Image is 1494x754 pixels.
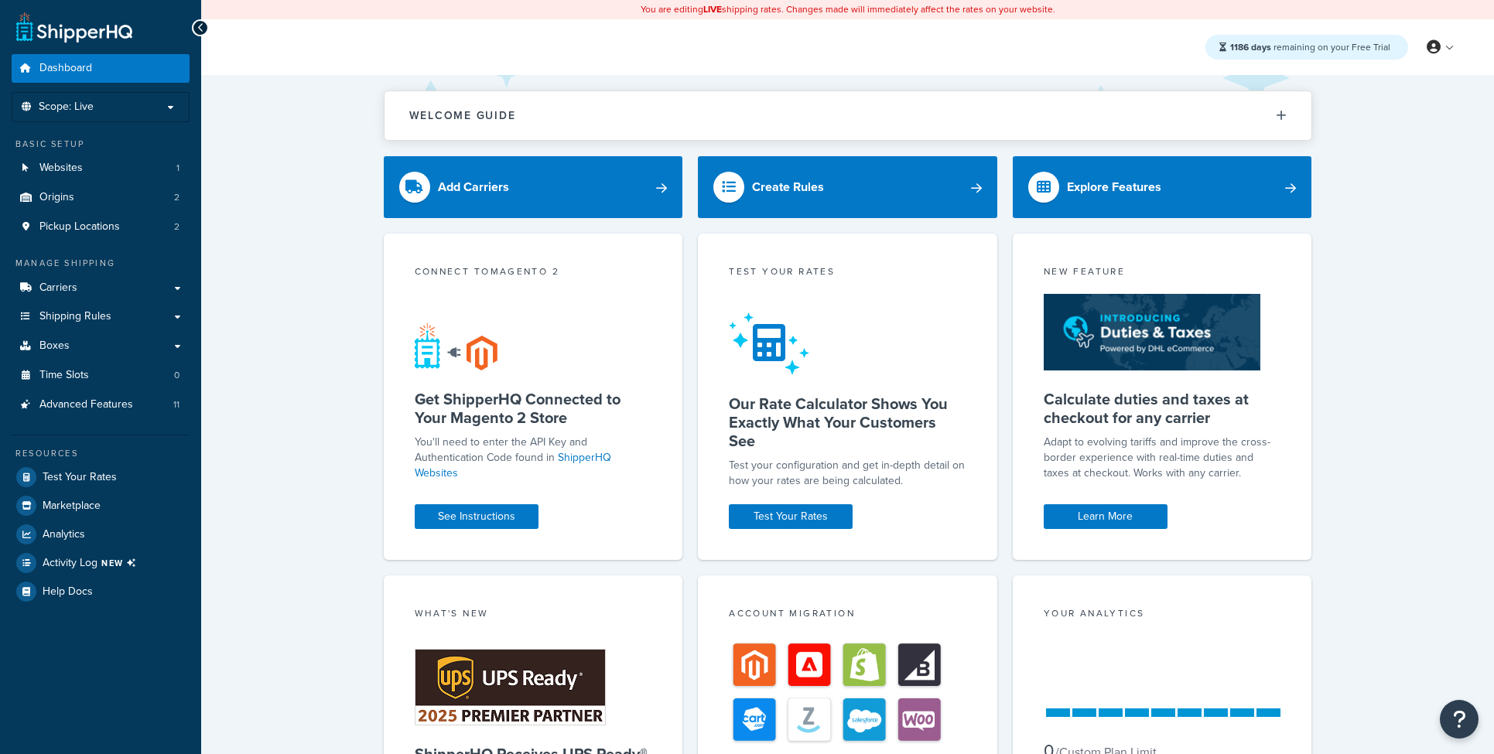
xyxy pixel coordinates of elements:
[43,471,117,484] span: Test Your Rates
[39,101,94,114] span: Scope: Live
[12,183,190,212] a: Origins2
[12,213,190,241] li: Pickup Locations
[12,274,190,302] a: Carriers
[12,549,190,577] a: Activity LogNEW
[415,390,652,427] h5: Get ShipperHQ Connected to Your Magento 2 Store
[12,492,190,520] a: Marketplace
[101,557,142,569] span: NEW
[384,156,683,218] a: Add Carriers
[1044,504,1168,529] a: Learn More
[12,154,190,183] a: Websites1
[1044,264,1281,282] div: New Feature
[12,138,190,151] div: Basic Setup
[12,154,190,183] li: Websites
[12,213,190,241] a: Pickup Locations2
[415,504,538,529] a: See Instructions
[1044,390,1281,427] h5: Calculate duties and taxes at checkout for any carrier
[12,54,190,83] a: Dashboard
[39,310,111,323] span: Shipping Rules
[1440,700,1479,739] button: Open Resource Center
[174,220,179,234] span: 2
[43,500,101,513] span: Marketplace
[12,361,190,390] a: Time Slots0
[698,156,997,218] a: Create Rules
[729,394,966,450] h5: Our Rate Calculator Shows You Exactly What Your Customers See
[173,398,179,411] span: 11
[12,257,190,270] div: Manage Shipping
[12,520,190,548] a: Analytics
[729,504,853,529] a: Test Your Rates
[1230,40,1390,54] span: remaining on your Free Trial
[176,162,179,175] span: 1
[1013,156,1312,218] a: Explore Features
[12,578,190,606] a: Help Docs
[43,553,142,573] span: Activity Log
[729,606,966,624] div: Account Migration
[415,449,611,481] a: ShipperHQ Websites
[1044,435,1281,481] p: Adapt to evolving tariffs and improve the cross-border experience with real-time duties and taxes...
[385,91,1311,140] button: Welcome Guide
[39,62,92,75] span: Dashboard
[12,302,190,331] a: Shipping Rules
[1067,176,1161,198] div: Explore Features
[12,183,190,212] li: Origins
[39,220,120,234] span: Pickup Locations
[415,264,652,282] div: Connect to Magento 2
[415,606,652,624] div: What's New
[12,391,190,419] a: Advanced Features11
[12,463,190,491] a: Test Your Rates
[729,458,966,489] div: Test your configuration and get in-depth detail on how your rates are being calculated.
[1044,606,1281,624] div: Your Analytics
[174,191,179,204] span: 2
[39,398,133,411] span: Advanced Features
[12,332,190,360] a: Boxes
[729,264,966,282] div: Test your rates
[39,369,89,382] span: Time Slots
[43,585,93,599] span: Help Docs
[409,110,516,121] h2: Welcome Guide
[39,281,77,295] span: Carriers
[39,191,74,204] span: Origins
[12,549,190,577] li: [object Object]
[43,528,85,541] span: Analytics
[12,391,190,419] li: Advanced Features
[12,447,190,460] div: Resources
[39,162,83,175] span: Websites
[752,176,824,198] div: Create Rules
[39,339,70,353] span: Boxes
[1230,40,1271,54] strong: 1186 days
[12,361,190,390] li: Time Slots
[174,369,179,382] span: 0
[703,2,722,16] b: LIVE
[438,176,509,198] div: Add Carriers
[415,322,497,370] img: connect-shq-magento-24cdf84b.svg
[415,435,652,481] p: You'll need to enter the API Key and Authentication Code found in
